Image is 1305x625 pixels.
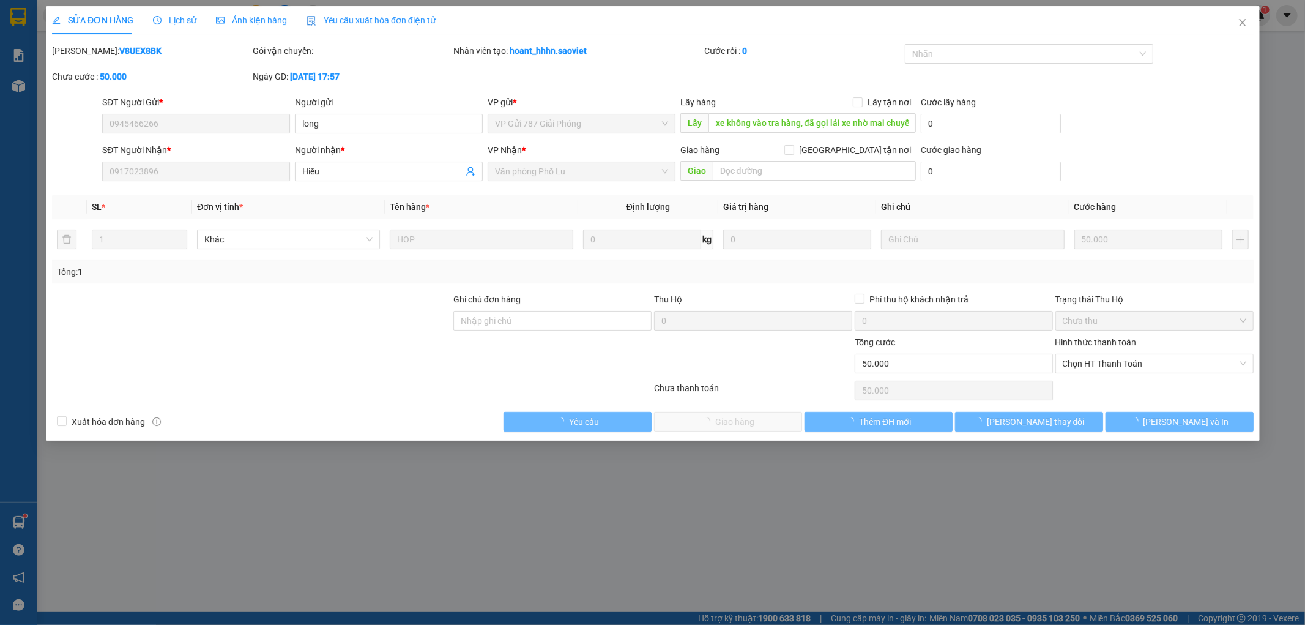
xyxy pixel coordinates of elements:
[556,417,569,425] span: loading
[854,337,894,347] span: Tổng cước
[153,15,196,25] span: Lịch sử
[723,202,768,212] span: Giá trị hàng
[52,44,250,58] div: [PERSON_NAME]:
[307,15,436,25] span: Yêu cầu xuất hóa đơn điện tử
[290,72,340,81] b: [DATE] 17:57
[153,16,162,24] span: clock-circle
[488,95,675,109] div: VP gửi
[197,202,243,212] span: Đơn vị tính
[794,143,916,157] span: [GEOGRAPHIC_DATA] tận nơi
[653,381,853,403] div: Chưa thanh toán
[680,161,712,181] span: Giao
[1225,6,1259,40] button: Close
[846,417,859,425] span: loading
[295,95,483,109] div: Người gửi
[453,294,521,304] label: Ghi chú đơn hàng
[119,46,162,56] b: V8UEX8BK
[453,44,702,58] div: Nhân viên tạo:
[390,230,573,249] input: VD: Bàn, Ghế
[859,415,911,429] span: Thêm ĐH mới
[1232,230,1248,249] button: plus
[307,16,316,26] img: icon
[654,412,802,432] button: Giao hàng
[708,113,916,133] input: Dọc đường
[495,114,668,133] span: VP Gửi 787 Giải Phóng
[504,412,652,432] button: Yêu cầu
[742,46,746,56] b: 0
[921,97,976,107] label: Cước lấy hàng
[1237,18,1247,28] span: close
[1062,312,1246,330] span: Chưa thu
[495,162,668,181] span: Văn phòng Phố Lu
[954,412,1102,432] button: [PERSON_NAME] thay đổi
[1143,415,1229,429] span: [PERSON_NAME] và In
[626,202,670,212] span: Định lượng
[921,162,1060,181] input: Cước giao hàng
[204,230,373,249] span: Khác
[1129,417,1143,425] span: loading
[52,70,250,83] div: Chưa cước :
[1074,202,1116,212] span: Cước hàng
[52,16,61,24] span: edit
[701,230,713,249] span: kg
[723,230,871,249] input: 0
[253,70,451,83] div: Ngày GD:
[216,16,225,24] span: picture
[253,44,451,58] div: Gói vận chuyển:
[152,417,160,426] span: info-circle
[973,417,987,425] span: loading
[1105,412,1253,432] button: [PERSON_NAME] và In
[92,202,102,212] span: SL
[653,294,682,304] span: Thu Hộ
[881,230,1064,249] input: Ghi Chú
[863,95,916,109] span: Lấy tận nơi
[100,72,127,81] b: 50.000
[295,143,483,157] div: Người nhận
[1062,354,1246,373] span: Chọn HT Thanh Toán
[466,167,475,176] span: user-add
[510,46,587,56] b: hoant_hhhn.saoviet
[57,230,76,249] button: delete
[102,95,290,109] div: SĐT Người Gửi
[680,113,708,133] span: Lấy
[67,415,150,429] span: Xuất hóa đơn hàng
[680,97,715,107] span: Lấy hàng
[453,311,652,331] input: Ghi chú đơn hàng
[488,145,522,155] span: VP Nhận
[987,415,1085,429] span: [PERSON_NAME] thay đổi
[921,145,981,155] label: Cước giao hàng
[876,195,1069,219] th: Ghi chú
[1074,230,1222,249] input: 0
[1055,293,1253,306] div: Trạng thái Thu Hộ
[216,15,287,25] span: Ảnh kiện hàng
[921,114,1060,133] input: Cước lấy hàng
[704,44,902,58] div: Cước rồi :
[680,145,719,155] span: Giao hàng
[804,412,952,432] button: Thêm ĐH mới
[712,161,916,181] input: Dọc đường
[52,15,133,25] span: SỬA ĐƠN HÀNG
[1055,337,1136,347] label: Hình thức thanh toán
[57,265,504,279] div: Tổng: 1
[102,143,290,157] div: SĐT Người Nhận
[864,293,973,306] span: Phí thu hộ khách nhận trả
[390,202,429,212] span: Tên hàng
[569,415,599,429] span: Yêu cầu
